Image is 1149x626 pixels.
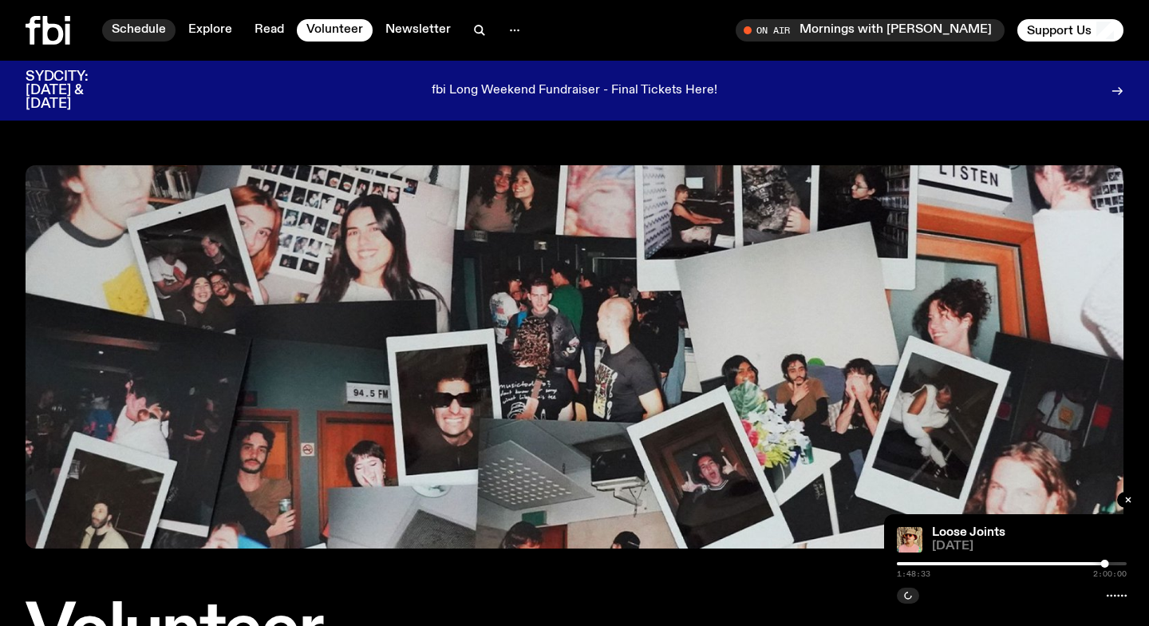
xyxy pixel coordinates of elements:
img: Tyson stands in front of a paperbark tree wearing orange sunglasses, a suede bucket hat and a pin... [897,527,922,553]
span: Support Us [1027,23,1092,38]
span: [DATE] [932,541,1127,553]
a: Volunteer [297,19,373,42]
a: Schedule [102,19,176,42]
img: A collage of photographs and polaroids showing FBI volunteers. [26,165,1123,549]
a: Loose Joints [932,526,1005,539]
h3: SYDCITY: [DATE] & [DATE] [26,70,128,111]
p: fbi Long Weekend Fundraiser - Final Tickets Here! [432,84,717,98]
a: Newsletter [376,19,460,42]
a: Explore [179,19,242,42]
a: Read [245,19,294,42]
span: 2:00:00 [1093,570,1127,578]
button: Support Us [1017,19,1123,42]
button: On AirMornings with [PERSON_NAME] [736,19,1005,42]
span: 1:48:33 [897,570,930,578]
